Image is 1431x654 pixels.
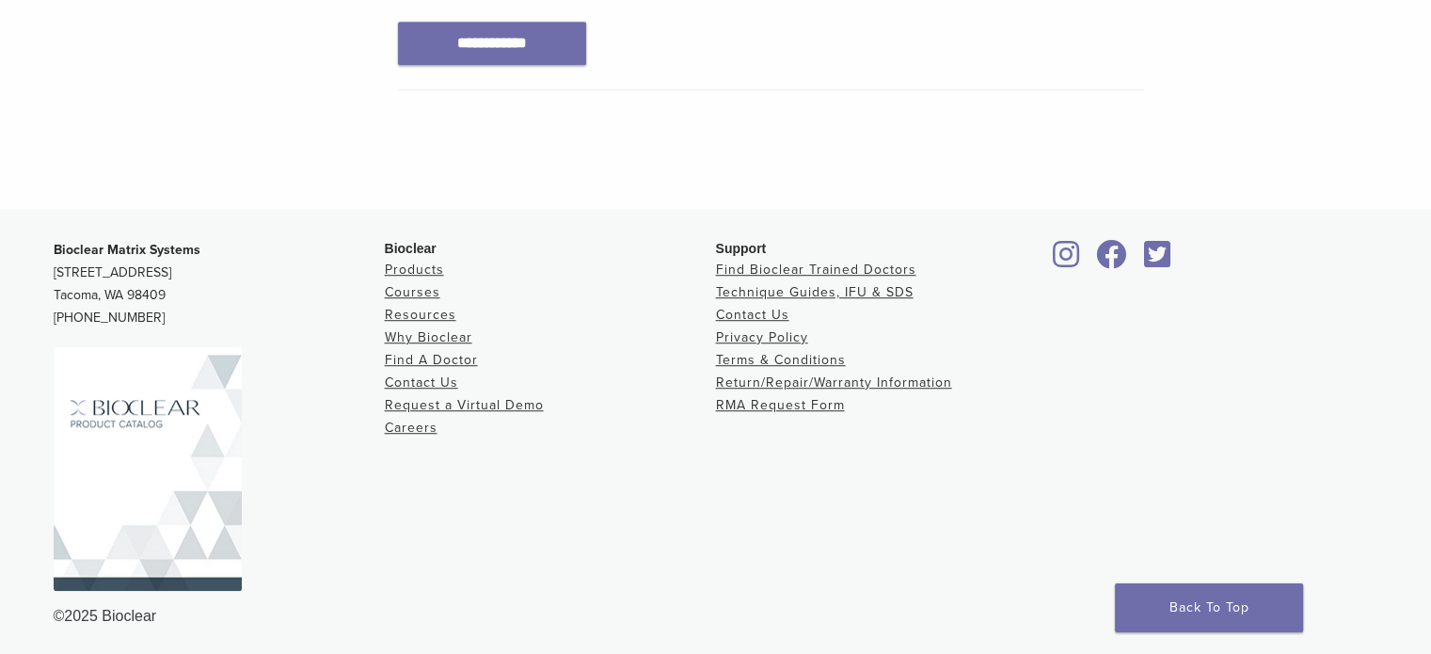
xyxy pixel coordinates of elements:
[54,347,242,591] img: Bioclear
[716,352,846,368] a: Terms & Conditions
[1115,583,1303,632] a: Back To Top
[716,284,914,300] a: Technique Guides, IFU & SDS
[385,284,440,300] a: Courses
[54,242,200,258] strong: Bioclear Matrix Systems
[385,420,437,436] a: Careers
[716,241,767,256] span: Support
[1090,251,1134,270] a: Bioclear
[385,352,478,368] a: Find A Doctor
[385,241,437,256] span: Bioclear
[385,329,472,345] a: Why Bioclear
[716,262,916,278] a: Find Bioclear Trained Doctors
[1047,251,1087,270] a: Bioclear
[1137,251,1177,270] a: Bioclear
[385,397,544,413] a: Request a Virtual Demo
[385,262,444,278] a: Products
[716,329,808,345] a: Privacy Policy
[716,397,845,413] a: RMA Request Form
[385,307,456,323] a: Resources
[54,239,385,329] p: [STREET_ADDRESS] Tacoma, WA 98409 [PHONE_NUMBER]
[385,375,458,391] a: Contact Us
[716,307,789,323] a: Contact Us
[54,605,1378,628] div: ©2025 Bioclear
[716,375,952,391] a: Return/Repair/Warranty Information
